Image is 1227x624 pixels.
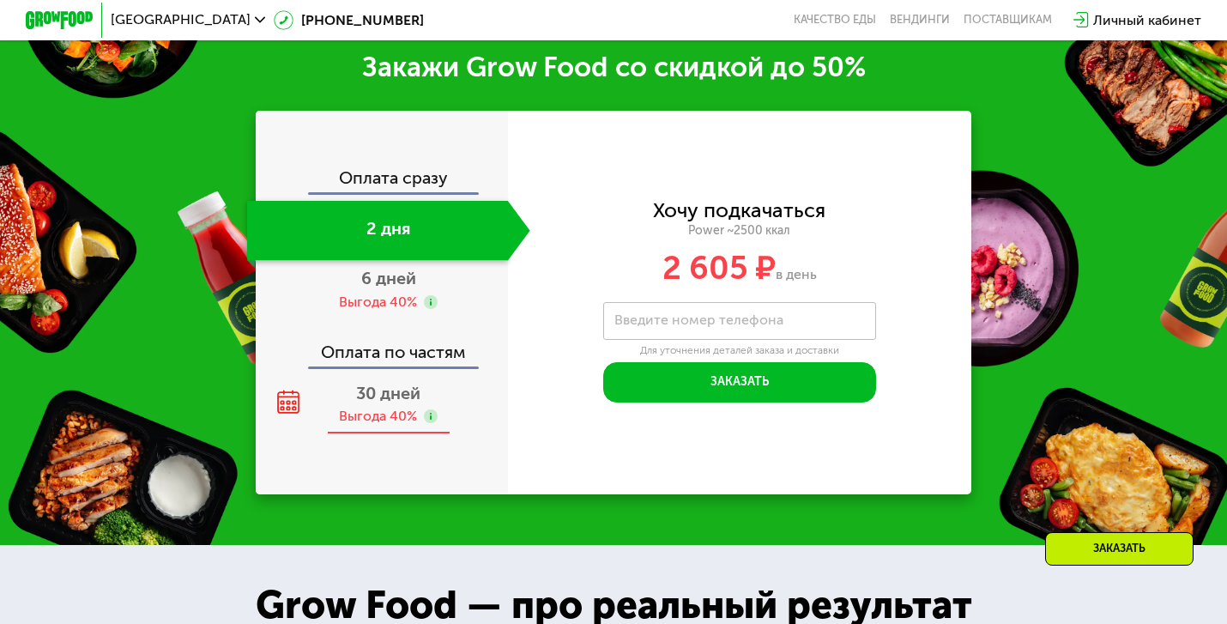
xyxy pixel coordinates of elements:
[776,266,817,282] span: в день
[361,268,416,288] span: 6 дней
[508,223,971,239] div: Power ~2500 ккал
[614,316,783,325] label: Введите номер телефона
[1045,532,1194,566] div: Заказать
[257,170,508,192] div: Оплата сразу
[356,383,420,403] span: 30 дней
[339,293,417,312] div: Выгода 40%
[111,13,251,27] span: [GEOGRAPHIC_DATA]
[339,407,417,426] div: Выгода 40%
[964,13,1052,27] div: поставщикам
[603,344,876,357] div: Для уточнения деталей заказа и доставки
[603,362,876,403] button: Заказать
[1093,10,1201,31] div: Личный кабинет
[257,327,508,367] div: Оплата по частям
[662,249,776,288] span: 2 605 ₽
[890,13,950,27] a: Вендинги
[274,10,424,31] a: [PHONE_NUMBER]
[794,13,876,27] a: Качество еды
[653,202,825,221] div: Хочу подкачаться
